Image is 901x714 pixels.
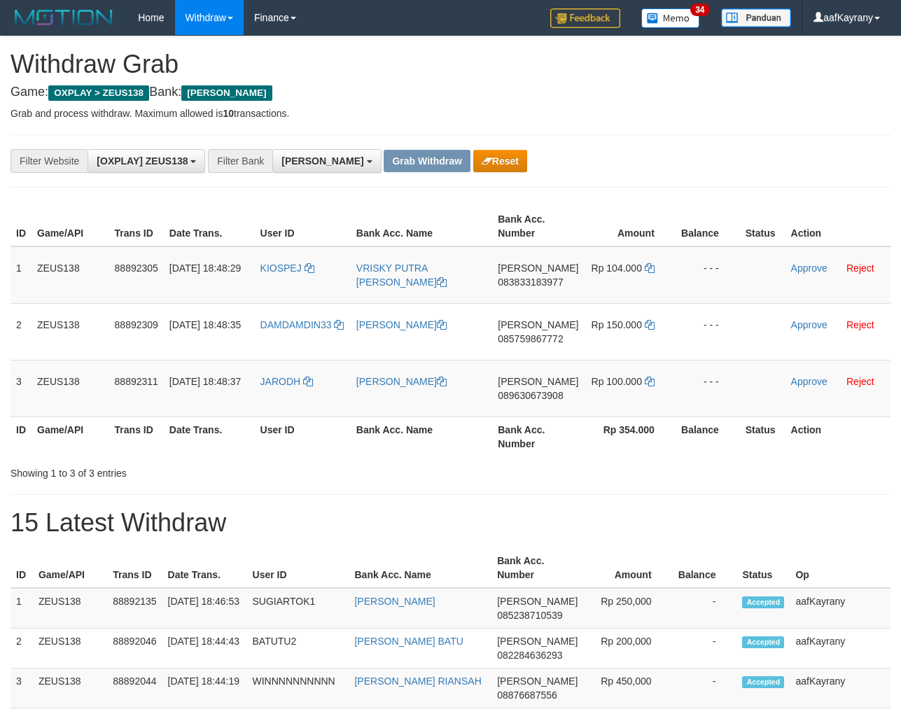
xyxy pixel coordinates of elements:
span: Copy 08876687556 to clipboard [497,689,557,701]
th: Date Trans. [164,206,255,246]
td: - [673,588,737,629]
td: aafKayrany [790,588,890,629]
img: MOTION_logo.png [11,7,117,28]
th: Trans ID [109,416,164,456]
span: [PERSON_NAME] [281,155,363,167]
td: ZEUS138 [32,360,109,416]
div: Showing 1 to 3 of 3 entries [11,461,365,480]
span: KIOSPEJ [260,262,302,274]
a: Approve [791,376,827,387]
a: Reject [846,376,874,387]
th: Bank Acc. Number [492,206,584,246]
th: Bank Acc. Number [492,416,584,456]
span: [PERSON_NAME] [498,376,578,387]
th: Balance [676,206,740,246]
span: Copy 082284636293 to clipboard [497,650,562,661]
a: [PERSON_NAME] [356,376,447,387]
th: Bank Acc. Name [351,206,492,246]
td: - - - [676,246,740,304]
h1: 15 Latest Withdraw [11,509,890,537]
button: Grab Withdraw [384,150,470,172]
button: Reset [473,150,527,172]
span: Copy 083833183977 to clipboard [498,276,563,288]
button: [OXPLAY] ZEUS138 [88,149,205,173]
span: DAMDAMDIN33 [260,319,332,330]
th: ID [11,548,33,588]
th: Game/API [32,206,109,246]
td: 3 [11,668,33,708]
span: [PERSON_NAME] [181,85,272,101]
p: Grab and process withdraw. Maximum allowed is transactions. [11,106,890,120]
a: Reject [846,319,874,330]
td: 1 [11,246,32,304]
span: [PERSON_NAME] [498,262,578,274]
a: VRISKY PUTRA [PERSON_NAME] [356,262,447,288]
td: SUGIARTOK1 [247,588,349,629]
span: Copy 085238710539 to clipboard [497,610,562,621]
td: aafKayrany [790,629,890,668]
th: Trans ID [109,206,164,246]
img: Feedback.jpg [550,8,620,28]
th: Game/API [32,416,109,456]
a: Copy 104000 to clipboard [645,262,655,274]
span: Copy 089630673908 to clipboard [498,390,563,401]
h1: Withdraw Grab [11,50,890,78]
th: Date Trans. [164,416,255,456]
a: [PERSON_NAME] BATU [354,636,463,647]
span: JARODH [260,376,301,387]
td: 88892135 [107,588,162,629]
th: Bank Acc. Name [351,416,492,456]
a: Approve [791,319,827,330]
span: Rp 150.000 [592,319,642,330]
th: Status [740,206,785,246]
td: [DATE] 18:44:19 [162,668,247,708]
td: - - - [676,303,740,360]
span: Accepted [742,596,784,608]
td: 88892046 [107,629,162,668]
td: [DATE] 18:44:43 [162,629,247,668]
th: User ID [255,416,351,456]
a: KIOSPEJ [260,262,314,274]
a: [PERSON_NAME] RIANSAH [354,675,481,687]
td: 88892044 [107,668,162,708]
h4: Game: Bank: [11,85,890,99]
span: [DATE] 18:48:29 [169,262,241,274]
th: Balance [673,548,737,588]
img: panduan.png [721,8,791,27]
th: ID [11,416,32,456]
td: 1 [11,588,33,629]
a: [PERSON_NAME] [356,319,447,330]
a: Approve [791,262,827,274]
th: Rp 354.000 [584,416,675,456]
a: DAMDAMDIN33 [260,319,344,330]
span: [DATE] 18:48:37 [169,376,241,387]
th: Amount [583,548,672,588]
td: ZEUS138 [32,246,109,304]
th: Trans ID [107,548,162,588]
td: - - - [676,360,740,416]
td: Rp 250,000 [583,588,672,629]
td: ZEUS138 [32,303,109,360]
th: Op [790,548,890,588]
td: - [673,629,737,668]
td: - [673,668,737,708]
td: ZEUS138 [33,629,107,668]
th: Status [740,416,785,456]
span: [PERSON_NAME] [497,675,578,687]
th: Action [785,206,890,246]
span: [PERSON_NAME] [498,319,578,330]
th: Action [785,416,890,456]
th: Date Trans. [162,548,247,588]
span: 34 [690,3,709,16]
span: Rp 100.000 [592,376,642,387]
strong: 10 [223,108,234,119]
td: ZEUS138 [33,668,107,708]
td: [DATE] 18:46:53 [162,588,247,629]
a: Reject [846,262,874,274]
span: OXPLAY > ZEUS138 [48,85,149,101]
a: Copy 150000 to clipboard [645,319,655,330]
td: BATUTU2 [247,629,349,668]
th: User ID [255,206,351,246]
div: Filter Bank [208,149,272,173]
td: 2 [11,629,33,668]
